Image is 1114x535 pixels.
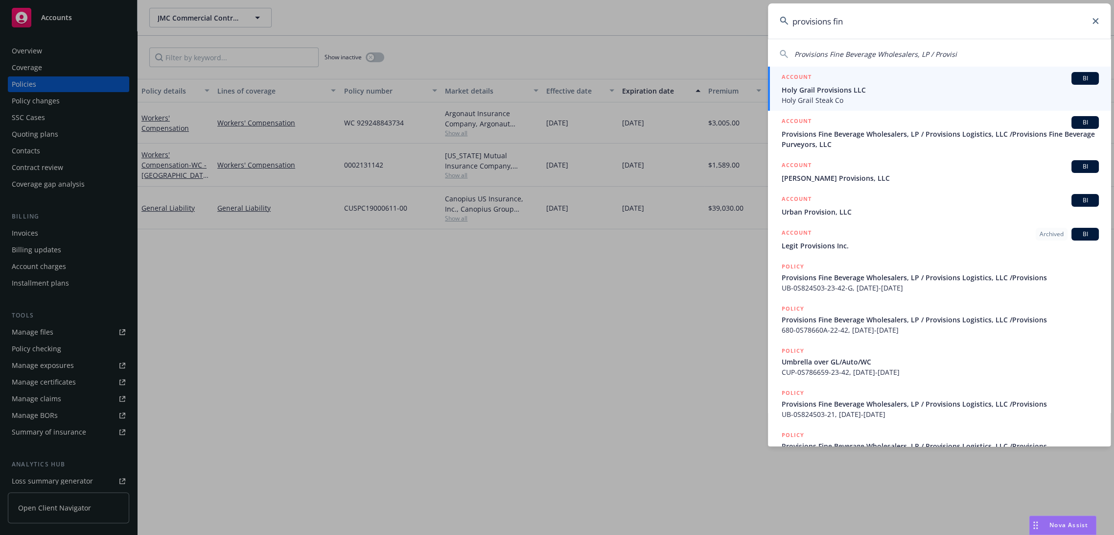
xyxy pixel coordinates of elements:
[1075,162,1095,171] span: BI
[782,367,1099,377] span: CUP-0S786659-23-42, [DATE]-[DATE]
[768,222,1111,256] a: ACCOUNTArchivedBILegit Provisions Inc.
[768,298,1111,340] a: POLICYProvisions Fine Beverage Wholesalers, LP / Provisions Logistics, LLC /Provisions680-0S78660...
[1075,230,1095,239] span: BI
[782,207,1099,217] span: Urban Provision, LLC
[782,85,1099,95] span: Holy Grail Provisions LLC
[782,388,804,398] h5: POLICY
[782,430,804,440] h5: POLICY
[782,357,1099,367] span: Umbrella over GL/Auto/WC
[768,67,1111,111] a: ACCOUNTBIHoly Grail Provisions LLCHoly Grail Steak Co
[1075,74,1095,83] span: BI
[768,256,1111,298] a: POLICYProvisions Fine Beverage Wholesalers, LP / Provisions Logistics, LLC /ProvisionsUB-0S824503...
[782,241,1099,251] span: Legit Provisions Inc.
[782,315,1099,325] span: Provisions Fine Beverage Wholesalers, LP / Provisions Logistics, LLC /Provisions
[794,49,957,59] span: Provisions Fine Beverage Wholesalers, LP / Provisi
[768,189,1111,222] a: ACCOUNTBIUrban Provision, LLC
[1049,521,1088,529] span: Nova Assist
[782,399,1099,409] span: Provisions Fine Beverage Wholesalers, LP / Provisions Logistics, LLC /Provisions
[782,325,1099,335] span: 680-0S78660A-22-42, [DATE]-[DATE]
[782,72,812,84] h5: ACCOUNT
[782,283,1099,293] span: UB-0S824503-23-42-G, [DATE]-[DATE]
[768,3,1111,39] input: Search...
[768,111,1111,155] a: ACCOUNTBIProvisions Fine Beverage Wholesalers, LP / Provisions Logistics, LLC /Provisions Fine Be...
[782,194,812,206] h5: ACCOUNT
[1040,230,1064,239] span: Archived
[782,409,1099,419] span: UB-0S824503-21, [DATE]-[DATE]
[782,262,804,271] h5: POLICY
[768,155,1111,189] a: ACCOUNTBI[PERSON_NAME] Provisions, LLC
[782,173,1099,183] span: [PERSON_NAME] Provisions, LLC
[1029,516,1042,535] div: Drag to move
[782,228,812,240] h5: ACCOUNT
[768,340,1111,383] a: POLICYUmbrella over GL/Auto/WCCUP-0S786659-23-42, [DATE]-[DATE]
[768,383,1111,425] a: POLICYProvisions Fine Beverage Wholesalers, LP / Provisions Logistics, LLC /ProvisionsUB-0S824503...
[1029,515,1096,535] button: Nova Assist
[782,304,804,314] h5: POLICY
[1075,196,1095,205] span: BI
[782,272,1099,283] span: Provisions Fine Beverage Wholesalers, LP / Provisions Logistics, LLC /Provisions
[782,160,812,172] h5: ACCOUNT
[1075,118,1095,127] span: BI
[782,346,804,356] h5: POLICY
[782,116,812,128] h5: ACCOUNT
[782,441,1099,451] span: Provisions Fine Beverage Wholesalers, LP / Provisions Logistics, LLC /Provisions
[782,129,1099,149] span: Provisions Fine Beverage Wholesalers, LP / Provisions Logistics, LLC /Provisions Fine Beverage Pu...
[782,95,1099,105] span: Holy Grail Steak Co
[768,425,1111,467] a: POLICYProvisions Fine Beverage Wholesalers, LP / Provisions Logistics, LLC /Provisions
